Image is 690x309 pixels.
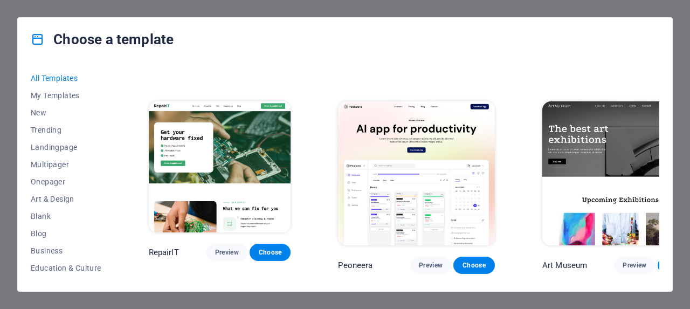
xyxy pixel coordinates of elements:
span: Art & Design [31,195,101,203]
span: Blank [31,212,101,221]
span: Blog [31,229,101,238]
button: Business [31,242,101,259]
span: New [31,108,101,117]
button: Choose [453,257,494,274]
h4: Choose a template [31,31,174,48]
button: Onepager [31,173,101,190]
button: My Templates [31,87,101,104]
span: Multipager [31,160,101,169]
span: Landingpage [31,143,101,152]
button: New [31,104,101,121]
button: Multipager [31,156,101,173]
span: Preview [623,261,646,270]
span: Trending [31,126,101,134]
span: My Templates [31,91,101,100]
button: Art & Design [31,190,101,208]
button: Event [31,277,101,294]
img: RepairIT [149,101,291,232]
span: Choose [462,261,486,270]
span: Business [31,246,101,255]
button: Preview [614,257,655,274]
button: Education & Culture [31,259,101,277]
button: Trending [31,121,101,139]
span: Choose [258,248,282,257]
span: Onepager [31,177,101,186]
button: Choose [250,244,291,261]
img: Peoneera [338,101,494,246]
button: Blank [31,208,101,225]
p: RepairIT [149,247,179,258]
span: All Templates [31,74,101,83]
button: All Templates [31,70,101,87]
button: Preview [206,244,247,261]
button: Preview [410,257,451,274]
button: Blog [31,225,101,242]
p: Peoneera [338,260,372,271]
span: Preview [419,261,443,270]
span: Preview [215,248,239,257]
p: Art Museum [542,260,587,271]
button: Landingpage [31,139,101,156]
span: Education & Culture [31,264,101,272]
